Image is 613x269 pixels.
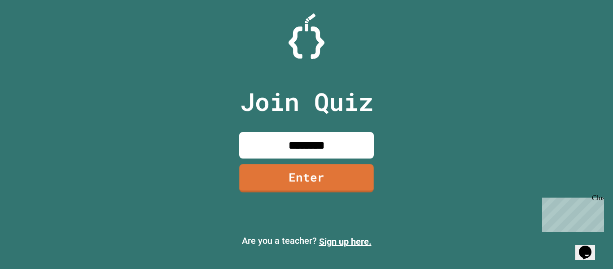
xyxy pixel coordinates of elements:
[289,13,324,59] img: Logo.svg
[319,236,372,247] a: Sign up here.
[240,83,373,120] p: Join Quiz
[4,4,62,57] div: Chat with us now!Close
[575,233,604,260] iframe: chat widget
[239,164,373,192] a: Enter
[539,194,604,232] iframe: chat widget
[7,234,606,248] p: Are you a teacher?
